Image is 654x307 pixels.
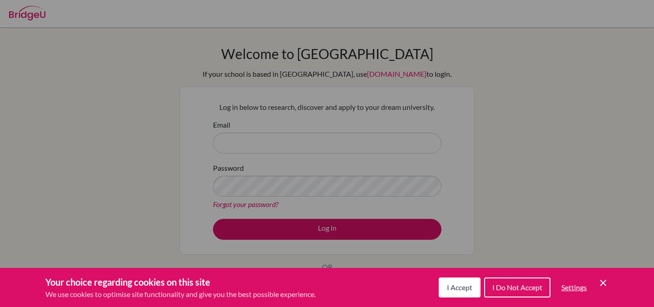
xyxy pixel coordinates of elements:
[492,283,542,292] span: I Do Not Accept
[484,277,550,297] button: I Do Not Accept
[561,283,587,292] span: Settings
[598,277,609,288] button: Save and close
[45,275,316,289] h3: Your choice regarding cookies on this site
[554,278,594,297] button: Settings
[439,277,481,297] button: I Accept
[447,283,472,292] span: I Accept
[45,289,316,300] p: We use cookies to optimise site functionality and give you the best possible experience.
